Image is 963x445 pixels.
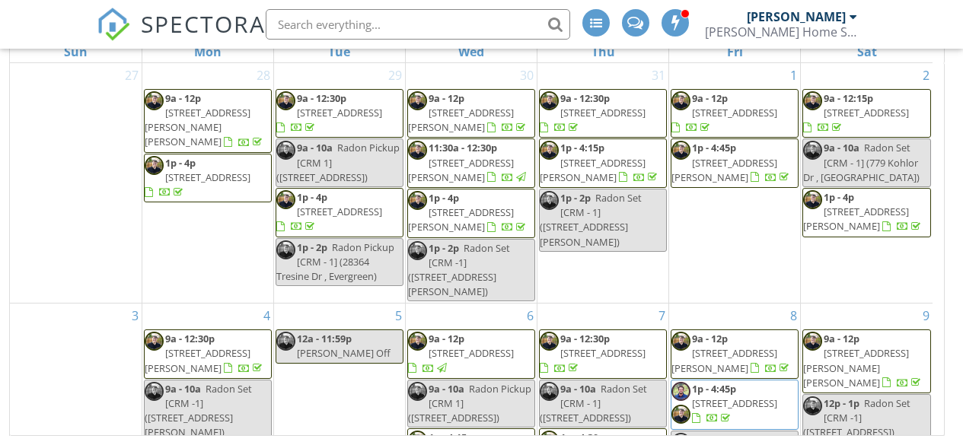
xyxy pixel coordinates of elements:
[540,141,559,160] img: joey_team_sq_closer.jpg
[803,205,909,233] span: [STREET_ADDRESS][PERSON_NAME]
[671,405,690,424] img: joey_team_sq_closer.jpg
[560,346,646,360] span: [STREET_ADDRESS]
[297,141,333,154] span: 9a - 10a
[920,63,933,87] a: Go to August 2, 2025
[671,332,792,374] a: 9a - 12p [STREET_ADDRESS][PERSON_NAME]
[145,156,164,175] img: joey_team_sq_closer.jpg
[144,89,272,153] a: 9a - 12p [STREET_ADDRESS][PERSON_NAME][PERSON_NAME]
[824,141,859,154] span: 9a - 10a
[671,91,690,110] img: joey_team_sq_closer.jpg
[392,304,405,328] a: Go to August 5, 2025
[671,91,777,134] a: 9a - 12p [STREET_ADDRESS]
[142,63,273,304] td: Go to July 28, 2025
[429,332,464,345] span: 9a - 12p
[803,141,920,183] span: Radon Set [CRM - 1] (779 Kohlor Dr , [GEOGRAPHIC_DATA])
[540,382,559,401] img: joey_team_sq_closer.jpg
[540,191,559,210] img: joey_team_sq_closer.jpg
[671,329,799,379] a: 9a - 12p [STREET_ADDRESS][PERSON_NAME]
[540,91,559,110] img: joey_team_sq_closer.jpg
[405,63,537,304] td: Go to July 30, 2025
[122,63,142,87] a: Go to July 27, 2025
[297,190,327,204] span: 1p - 4p
[273,63,405,304] td: Go to July 29, 2025
[803,141,822,160] img: joey_team_sq_closer.jpg
[692,382,777,424] a: 1p - 4:45p [STREET_ADDRESS]
[540,156,646,184] span: [STREET_ADDRESS][PERSON_NAME]
[408,332,514,374] a: 9a - 12p [STREET_ADDRESS]
[407,189,535,238] a: 1p - 4p [STREET_ADDRESS][PERSON_NAME]
[144,154,272,203] a: 1p - 4p [STREET_ADDRESS]
[540,191,642,249] span: Radon Set [CRM - 1] ([STREET_ADDRESS][PERSON_NAME])
[854,41,880,62] a: Saturday
[429,346,514,360] span: [STREET_ADDRESS]
[692,332,728,345] span: 9a - 12p
[920,304,933,328] a: Go to August 9, 2025
[524,304,537,328] a: Go to August 6, 2025
[824,91,873,105] span: 9a - 12:15p
[129,304,142,328] a: Go to August 3, 2025
[540,382,647,424] span: Radon Set [CRM - 1] ([STREET_ADDRESS])
[671,138,799,188] a: 1p - 4:45p [STREET_ADDRESS][PERSON_NAME]
[787,304,800,328] a: Go to August 8, 2025
[560,191,591,205] span: 1p - 2p
[801,63,933,304] td: Go to August 2, 2025
[540,332,646,374] a: 9a - 12:30p [STREET_ADDRESS]
[539,138,667,188] a: 1p - 4:15p [STREET_ADDRESS][PERSON_NAME]
[276,240,394,283] span: Radon Pickup [CRM - 1] (28364 Tresine Dr , Evergreen)
[803,396,822,415] img: joey_team_sq_closer.jpg
[97,8,130,41] img: The Best Home Inspection Software - Spectora
[145,156,250,199] a: 1p - 4p [STREET_ADDRESS]
[560,332,610,345] span: 9a - 12:30p
[276,240,295,259] img: joey_team_sq_closer.jpg
[824,106,909,119] span: [STREET_ADDRESS]
[540,91,646,134] a: 9a - 12:30p [STREET_ADDRESS]
[824,396,859,410] span: 12p - 1p
[145,382,164,401] img: joey_team_sq_closer.jpg
[671,380,799,430] a: 1p - 4:45p [STREET_ADDRESS]
[669,63,801,304] td: Go to August 1, 2025
[429,241,459,255] span: 1p - 2p
[408,156,514,184] span: [STREET_ADDRESS][PERSON_NAME]
[803,332,923,389] a: 9a - 12p [STREET_ADDRESS][PERSON_NAME][PERSON_NAME]
[145,332,164,351] img: joey_team_sq_closer.jpg
[692,106,777,119] span: [STREET_ADDRESS]
[455,41,487,62] a: Wednesday
[429,91,464,105] span: 9a - 12p
[429,431,473,444] span: 1p - 4:15p
[297,205,382,218] span: [STREET_ADDRESS]
[408,141,427,160] img: joey_team_sq_closer.jpg
[692,382,736,396] span: 1p - 4:45p
[254,63,273,87] a: Go to July 28, 2025
[408,191,528,234] a: 1p - 4p [STREET_ADDRESS][PERSON_NAME]
[144,329,272,379] a: 9a - 12:30p [STREET_ADDRESS][PERSON_NAME]
[276,190,382,233] a: 1p - 4p [STREET_ADDRESS]
[539,89,667,138] a: 9a - 12:30p [STREET_ADDRESS]
[537,63,669,304] td: Go to July 31, 2025
[408,106,514,134] span: [STREET_ADDRESS][PERSON_NAME]
[560,382,596,396] span: 9a - 10a
[165,382,201,396] span: 9a - 10a
[61,41,91,62] a: Sunday
[408,241,427,260] img: joey_team_sq_closer.jpg
[10,63,142,304] td: Go to July 27, 2025
[588,41,618,62] a: Thursday
[145,106,250,148] span: [STREET_ADDRESS][PERSON_NAME][PERSON_NAME]
[671,89,799,138] a: 9a - 12p [STREET_ADDRESS]
[671,332,690,351] img: joey_team_sq_closer.jpg
[276,190,295,209] img: joey_team_sq_closer.jpg
[671,346,777,374] span: [STREET_ADDRESS][PERSON_NAME]
[385,63,405,87] a: Go to July 29, 2025
[276,188,403,237] a: 1p - 4p [STREET_ADDRESS]
[803,396,910,439] span: Radon Set [CRM -1] ([STREET_ADDRESS])
[165,156,196,170] span: 1p - 4p
[276,332,295,351] img: joey_team_sq_closer.jpg
[560,106,646,119] span: [STREET_ADDRESS]
[145,91,164,110] img: joey_team_sq_closer.jpg
[692,396,777,410] span: [STREET_ADDRESS]
[145,91,265,149] a: 9a - 12p [STREET_ADDRESS][PERSON_NAME][PERSON_NAME]
[649,63,668,87] a: Go to July 31, 2025
[803,91,822,110] img: joey_team_sq_closer.jpg
[408,191,427,210] img: joey_team_sq_closer.jpg
[145,382,252,440] span: Radon Set [CRM -1] ([STREET_ADDRESS][PERSON_NAME])
[539,329,667,379] a: 9a - 12:30p [STREET_ADDRESS]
